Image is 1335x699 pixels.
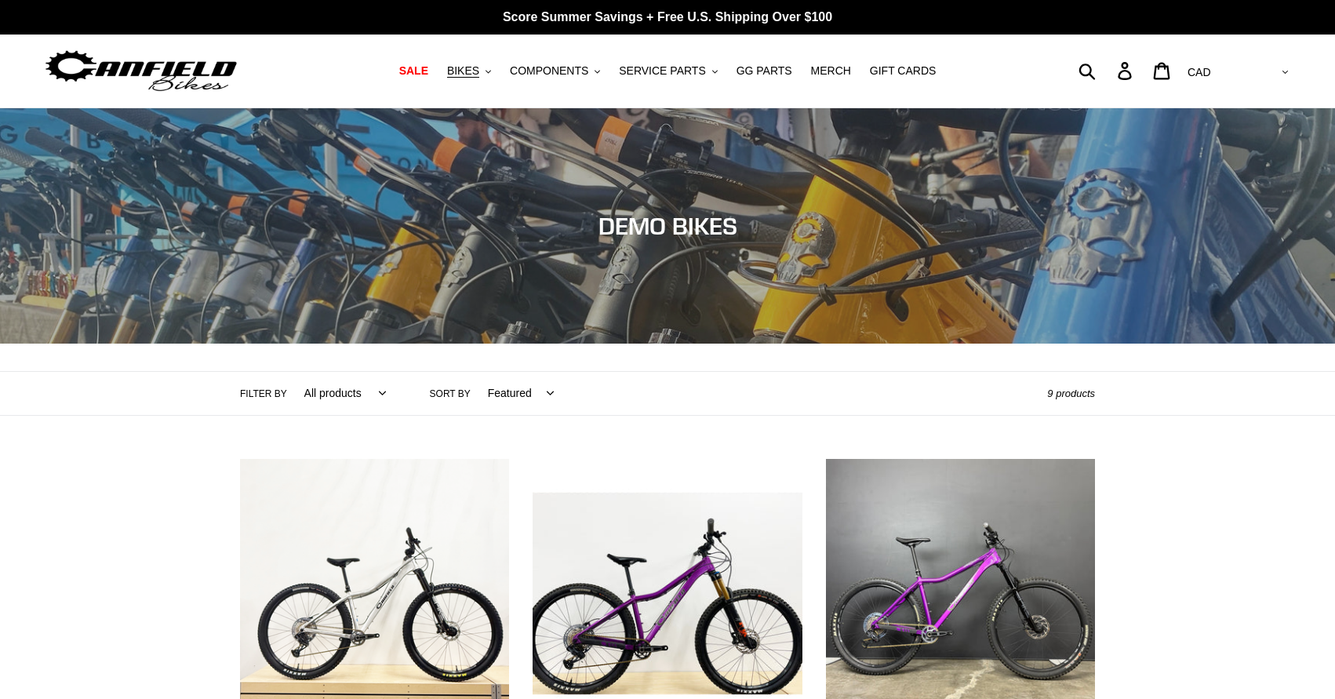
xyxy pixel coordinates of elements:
[870,64,937,78] span: GIFT CARDS
[598,212,737,240] span: DEMO BIKES
[430,387,471,401] label: Sort by
[611,60,725,82] button: SERVICE PARTS
[391,60,436,82] a: SALE
[619,64,705,78] span: SERVICE PARTS
[729,60,800,82] a: GG PARTS
[447,64,479,78] span: BIKES
[399,64,428,78] span: SALE
[1047,388,1095,399] span: 9 products
[439,60,499,82] button: BIKES
[240,387,287,401] label: Filter by
[1087,53,1127,88] input: Search
[803,60,859,82] a: MERCH
[510,64,588,78] span: COMPONENTS
[43,46,239,96] img: Canfield Bikes
[811,64,851,78] span: MERCH
[737,64,792,78] span: GG PARTS
[862,60,944,82] a: GIFT CARDS
[502,60,608,82] button: COMPONENTS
